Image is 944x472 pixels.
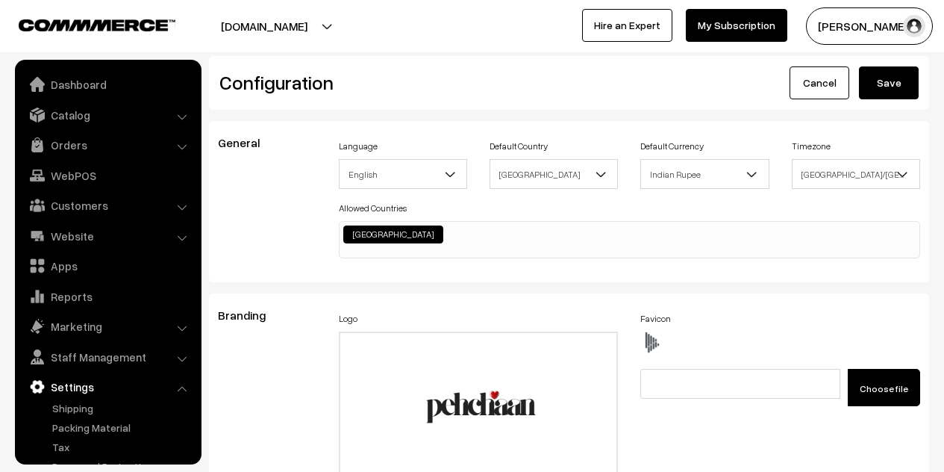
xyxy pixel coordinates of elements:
img: favicon.ico [640,332,663,354]
span: Indian Rupee [640,159,769,189]
a: Catalog [19,102,196,128]
a: WebPOS [19,162,196,189]
button: [DOMAIN_NAME] [169,7,360,45]
label: Timezone [792,140,831,153]
label: Default Country [490,140,548,153]
span: India [490,161,617,187]
label: Logo [339,312,357,326]
a: Staff Management [19,344,196,370]
a: Shipping [49,400,196,416]
span: Asia/Kolkata [793,161,919,187]
button: [PERSON_NAME] [806,7,933,45]
a: Marketing [19,313,196,340]
span: English [340,161,466,187]
span: Indian Rupee [641,161,768,187]
label: Language [339,140,378,153]
a: Cancel [790,66,849,99]
span: Asia/Kolkata [792,159,920,189]
a: Dashboard [19,71,196,98]
a: Website [19,223,196,249]
label: Favicon [640,312,671,326]
label: Allowed Countries [339,202,407,215]
a: Settings [19,373,196,400]
button: Save [859,66,919,99]
label: Default Currency [640,140,704,153]
a: Tax [49,439,196,455]
a: Apps [19,252,196,279]
span: English [339,159,467,189]
span: General [218,135,278,150]
a: Hire an Expert [582,9,672,42]
h2: Configuration [219,71,558,94]
li: India [343,226,443,243]
span: India [490,159,618,189]
img: user [903,15,925,37]
a: Customers [19,192,196,219]
a: Reports [19,283,196,310]
a: COMMMERCE [19,15,149,33]
a: Packing Material [49,420,196,435]
img: COMMMERCE [19,19,175,31]
span: Choose file [860,383,908,394]
span: Branding [218,308,284,323]
a: My Subscription [686,9,787,42]
a: Orders [19,131,196,158]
